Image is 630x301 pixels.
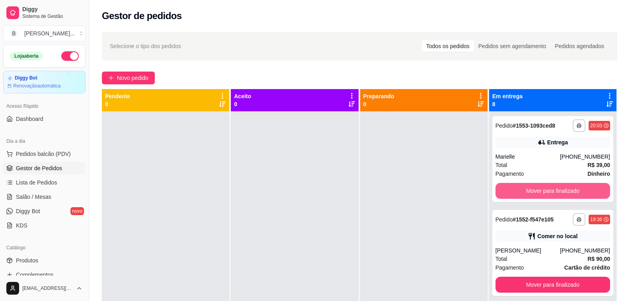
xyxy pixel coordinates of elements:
[3,3,86,22] a: DiggySistema de Gestão
[15,75,37,81] article: Diggy Bot
[10,29,18,37] span: B
[3,241,86,254] div: Catálogo
[16,150,71,158] span: Pedidos balcão (PDV)
[474,41,550,52] div: Pedidos sem agendamento
[495,216,513,223] span: Pedido
[495,161,507,169] span: Total
[513,122,555,129] strong: # 1553-1093ced8
[16,271,53,279] span: Complementos
[61,51,79,61] button: Alterar Status
[560,153,610,161] div: [PHONE_NUMBER]
[3,113,86,125] a: Dashboard
[3,25,86,41] button: Select a team
[16,221,27,229] span: KDS
[422,41,474,52] div: Todos os pedidos
[3,148,86,160] button: Pedidos balcão (PDV)
[24,29,75,37] div: [PERSON_NAME] ...
[16,256,38,264] span: Produtos
[16,179,57,186] span: Lista de Pedidos
[3,279,86,298] button: [EMAIL_ADDRESS][DOMAIN_NAME]
[16,164,62,172] span: Gestor de Pedidos
[16,193,51,201] span: Salão / Mesas
[564,264,610,271] strong: Cartão de crédito
[513,216,554,223] strong: # 1552-f547e105
[110,42,181,50] span: Selecione o tipo dos pedidos
[495,122,513,129] span: Pedido
[495,183,610,199] button: Mover para finalizado
[3,268,86,281] a: Complementos
[587,171,610,177] strong: Dinheiro
[550,41,609,52] div: Pedidos agendados
[105,92,130,100] p: Pendente
[363,92,394,100] p: Preparando
[495,254,507,263] span: Total
[590,122,602,129] div: 20:03
[234,92,251,100] p: Aceito
[495,247,560,254] div: [PERSON_NAME]
[492,100,523,108] p: 8
[22,285,73,291] span: [EMAIL_ADDRESS][DOMAIN_NAME]
[16,115,43,123] span: Dashboard
[13,83,60,89] article: Renovação automática
[3,162,86,175] a: Gestor de Pedidos
[3,71,86,93] a: Diggy BotRenovaçãoautomática
[105,100,130,108] p: 0
[22,6,82,13] span: Diggy
[3,176,86,189] a: Lista de Pedidos
[102,10,182,22] h2: Gestor de pedidos
[234,100,251,108] p: 0
[102,72,155,84] button: Novo pedido
[590,216,602,223] div: 19:36
[363,100,394,108] p: 0
[560,247,610,254] div: [PHONE_NUMBER]
[10,52,43,60] div: Loja aberta
[3,190,86,203] a: Salão / Mesas
[495,169,524,178] span: Pagamento
[3,254,86,267] a: Produtos
[108,75,114,81] span: plus
[495,277,610,293] button: Mover para finalizado
[3,100,86,113] div: Acesso Rápido
[3,135,86,148] div: Dia a dia
[492,92,523,100] p: Em entrega
[587,256,610,262] strong: R$ 90,00
[495,263,524,272] span: Pagamento
[587,162,610,168] strong: R$ 39,00
[495,153,560,161] div: Marielle
[547,138,568,146] div: Entrega
[16,207,40,215] span: Diggy Bot
[22,13,82,19] span: Sistema de Gestão
[3,219,86,232] a: KDS
[537,232,577,240] div: Comer no local
[3,205,86,217] a: Diggy Botnovo
[117,74,148,82] span: Novo pedido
